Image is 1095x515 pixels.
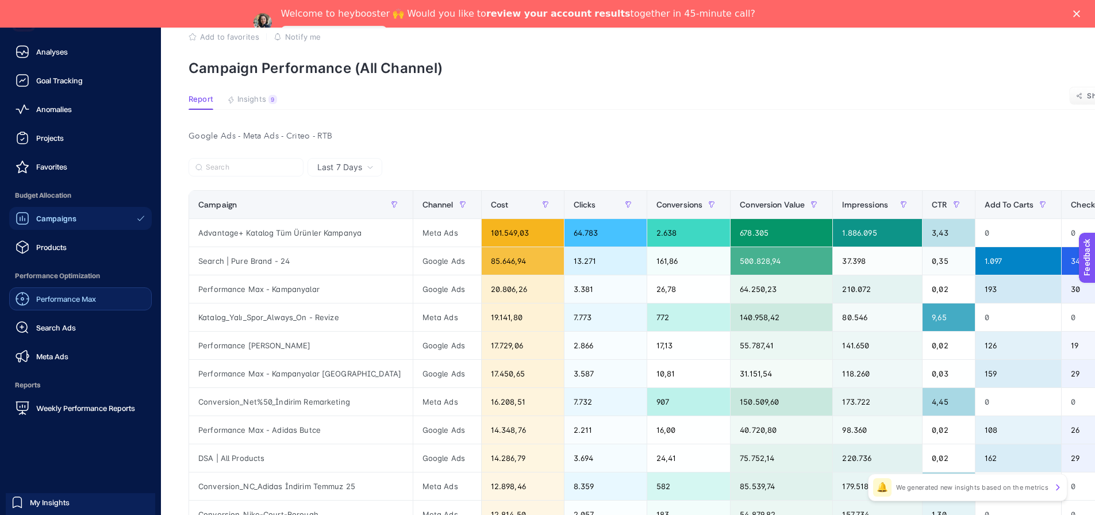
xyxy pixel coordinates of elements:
[482,472,564,500] div: 12.898,46
[647,219,731,247] div: 2.638
[833,219,922,247] div: 1.886.095
[9,126,152,149] a: Projects
[833,472,922,500] div: 179.518
[482,247,564,275] div: 85.646,94
[731,303,832,331] div: 140.958,42
[975,332,1062,359] div: 126
[9,236,152,259] a: Products
[975,416,1062,444] div: 108
[731,275,832,303] div: 64.250,23
[413,332,481,359] div: Google Ads
[731,332,832,359] div: 55.787,41
[923,219,974,247] div: 3,43
[200,32,259,41] span: Add to favorites
[975,360,1062,387] div: 159
[833,416,922,444] div: 98.360
[647,472,731,500] div: 582
[564,416,647,444] div: 2.211
[36,47,68,56] span: Analyses
[482,303,564,331] div: 19.141,80
[833,275,922,303] div: 210.072
[189,247,413,275] div: Search | Pure Brand - 24
[574,200,596,209] span: Clicks
[9,69,152,92] a: Goal Tracking
[731,247,832,275] div: 500.828,94
[873,478,892,497] div: 🔔
[975,303,1062,331] div: 0
[413,472,481,500] div: Meta Ads
[198,200,237,209] span: Campaign
[9,207,152,230] a: Campaigns
[189,388,413,416] div: Conversion_Net%50_İndirim Remarketing
[975,444,1062,472] div: 162
[564,303,647,331] div: 7.773
[6,493,155,512] a: My Insights
[985,200,1034,209] span: Add To Carts
[975,388,1062,416] div: 0
[564,332,647,359] div: 2.866
[9,98,152,121] a: Anomalies
[189,416,413,444] div: Performance Max - Adidas Butce
[731,444,832,472] div: 75.752,14
[594,8,630,19] b: results
[647,332,731,359] div: 17,13
[1073,10,1085,17] div: Close
[656,200,703,209] span: Conversions
[422,200,454,209] span: Channel
[9,316,152,339] a: Search Ads
[413,219,481,247] div: Meta Ads
[975,275,1062,303] div: 193
[740,200,805,209] span: Conversion Value
[731,416,832,444] div: 40.720,80
[206,163,297,172] input: Search
[413,444,481,472] div: Google Ads
[189,275,413,303] div: Performance Max - Kampanyalar
[647,416,731,444] div: 16,00
[975,219,1062,247] div: 0
[975,472,1062,500] div: 0
[237,95,266,104] span: Insights
[7,3,44,13] span: Feedback
[9,374,152,397] span: Reports
[189,303,413,331] div: Katalog_Yalı_Spor_Always_On - Revize
[564,219,647,247] div: 64.783
[647,388,731,416] div: 907
[564,360,647,387] div: 3.587
[482,444,564,472] div: 14.286,79
[189,444,413,472] div: DSA | All Products
[647,303,731,331] div: 772
[281,26,387,40] a: Speak with an Expert
[923,388,974,416] div: 4,45
[923,275,974,303] div: 0,02
[923,247,974,275] div: 0,35
[36,352,68,361] span: Meta Ads
[36,403,135,413] span: Weekly Performance Reports
[647,247,731,275] div: 161,86
[491,200,509,209] span: Cost
[36,243,67,252] span: Products
[274,32,321,41] button: Notify me
[647,360,731,387] div: 10,81
[731,388,832,416] div: 150.509,60
[482,275,564,303] div: 20.806,26
[833,247,922,275] div: 37.398
[9,155,152,178] a: Favorites
[9,40,152,63] a: Analyses
[833,360,922,387] div: 118.260
[647,444,731,472] div: 24,41
[647,275,731,303] div: 26,78
[9,287,152,310] a: Performance Max
[413,275,481,303] div: Google Ads
[189,332,413,359] div: Performance [PERSON_NAME]
[253,13,272,32] img: Profile image for Neslihan
[564,388,647,416] div: 7.732
[9,345,152,368] a: Meta Ads
[731,360,832,387] div: 31.151,54
[281,8,755,20] div: Welcome to heybooster 🙌 Would you like to together in 45-minute call?
[9,184,152,207] span: Budget Allocation
[36,105,72,114] span: Anomalies
[413,388,481,416] div: Meta Ads
[731,219,832,247] div: 678.305
[923,360,974,387] div: 0,03
[285,32,321,41] span: Notify me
